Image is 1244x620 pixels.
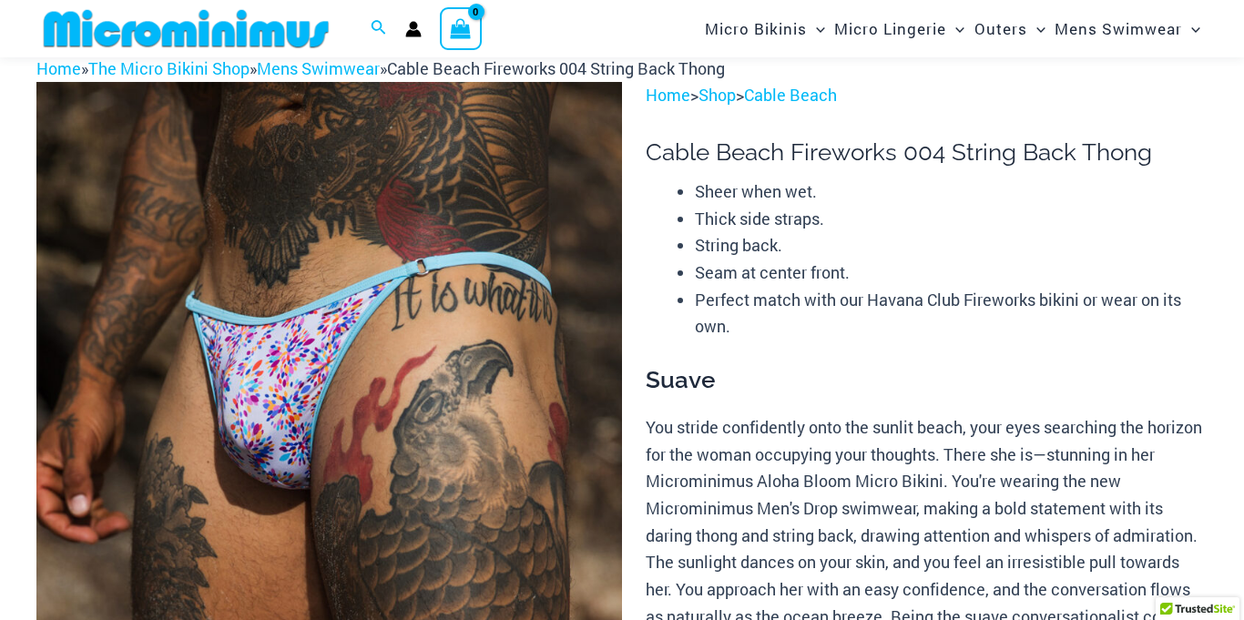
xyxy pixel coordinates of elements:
[970,5,1050,52] a: OutersMenu ToggleMenu Toggle
[744,84,837,106] a: Cable Beach
[646,82,1208,109] p: > >
[695,232,1208,259] li: String back.
[946,5,964,52] span: Menu Toggle
[646,84,690,106] a: Home
[36,57,81,79] a: Home
[1027,5,1045,52] span: Menu Toggle
[257,57,380,79] a: Mens Swimwear
[698,84,736,106] a: Shop
[1050,5,1205,52] a: Mens SwimwearMenu ToggleMenu Toggle
[807,5,825,52] span: Menu Toggle
[698,3,1208,55] nav: Site Navigation
[36,57,725,79] span: » » »
[705,5,807,52] span: Micro Bikinis
[695,178,1208,206] li: Sheer when wet.
[1055,5,1182,52] span: Mens Swimwear
[646,365,1208,396] h3: Suave
[387,57,725,79] span: Cable Beach Fireworks 004 String Back Thong
[440,7,482,49] a: View Shopping Cart, empty
[695,206,1208,233] li: Thick side straps.
[700,5,830,52] a: Micro BikinisMenu ToggleMenu Toggle
[405,21,422,37] a: Account icon link
[1182,5,1200,52] span: Menu Toggle
[36,8,336,49] img: MM SHOP LOGO FLAT
[830,5,969,52] a: Micro LingerieMenu ToggleMenu Toggle
[695,259,1208,287] li: Seam at center front.
[834,5,946,52] span: Micro Lingerie
[371,17,387,41] a: Search icon link
[974,5,1027,52] span: Outers
[88,57,250,79] a: The Micro Bikini Shop
[695,287,1208,340] li: Perfect match with our Havana Club Fireworks bikini or wear on its own.
[646,138,1208,167] h1: Cable Beach Fireworks 004 String Back Thong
